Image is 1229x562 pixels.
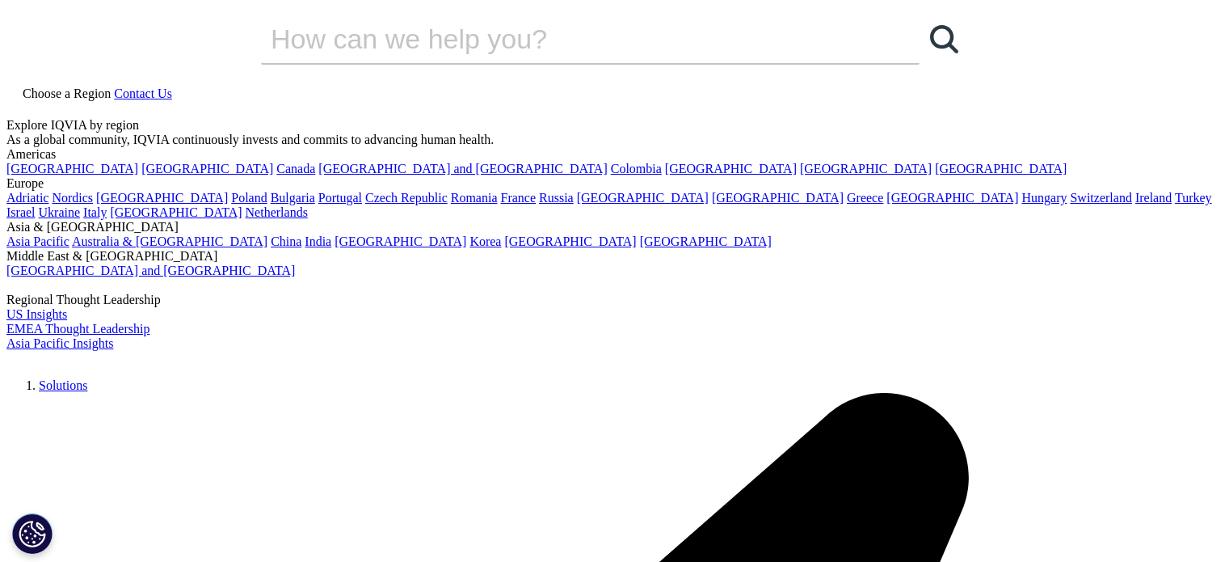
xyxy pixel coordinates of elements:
[52,191,93,205] a: Nordics
[231,191,267,205] a: Poland
[6,307,67,321] a: US Insights
[501,191,537,205] a: France
[39,378,87,392] a: Solutions
[6,205,36,219] a: Israel
[712,191,844,205] a: [GEOGRAPHIC_DATA]
[469,235,501,248] a: Korea
[23,87,111,100] span: Choose a Region
[72,235,267,248] a: Australia & [GEOGRAPHIC_DATA]
[6,235,69,248] a: Asia Pacific
[6,249,1223,264] div: Middle East & [GEOGRAPHIC_DATA]
[261,15,873,63] input: Buscar
[318,162,607,175] a: [GEOGRAPHIC_DATA] and [GEOGRAPHIC_DATA]
[800,162,932,175] a: [GEOGRAPHIC_DATA]
[930,25,958,53] svg: Search
[6,133,1223,147] div: As a global community, IQVIA continuously invests and commits to advancing human health.
[246,205,308,219] a: Netherlands
[1175,191,1212,205] a: Turkey
[935,162,1067,175] a: [GEOGRAPHIC_DATA]
[271,191,315,205] a: Bulgaria
[12,513,53,554] button: Cookie Settings
[6,322,149,336] a: EMEA Thought Leadership
[6,264,295,277] a: [GEOGRAPHIC_DATA] and [GEOGRAPHIC_DATA]
[539,191,574,205] a: Russia
[1070,191,1131,205] a: Switzerland
[96,191,228,205] a: [GEOGRAPHIC_DATA]
[6,147,1223,162] div: Americas
[365,191,448,205] a: Czech Republic
[611,162,662,175] a: Colombia
[451,191,498,205] a: Romania
[920,15,968,63] a: Buscar
[640,235,772,248] a: [GEOGRAPHIC_DATA]
[1135,191,1172,205] a: Ireland
[886,191,1018,205] a: [GEOGRAPHIC_DATA]
[271,235,301,248] a: China
[665,162,797,175] a: [GEOGRAPHIC_DATA]
[6,191,48,205] a: Adriatic
[276,162,315,175] a: Canada
[305,235,331,248] a: India
[847,191,883,205] a: Greece
[114,87,172,100] a: Contact Us
[6,293,1223,307] div: Regional Thought Leadership
[141,162,273,175] a: [GEOGRAPHIC_DATA]
[110,205,242,219] a: [GEOGRAPHIC_DATA]
[83,205,107,219] a: Italy
[335,235,466,248] a: [GEOGRAPHIC_DATA]
[6,220,1223,235] div: Asia & [GEOGRAPHIC_DATA]
[577,191,709,205] a: [GEOGRAPHIC_DATA]
[6,162,138,175] a: [GEOGRAPHIC_DATA]
[6,118,1223,133] div: Explore IQVIA by region
[6,176,1223,191] div: Europe
[504,235,636,248] a: [GEOGRAPHIC_DATA]
[39,205,81,219] a: Ukraine
[1021,191,1067,205] a: Hungary
[318,191,362,205] a: Portugal
[6,336,113,350] a: Asia Pacific Insights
